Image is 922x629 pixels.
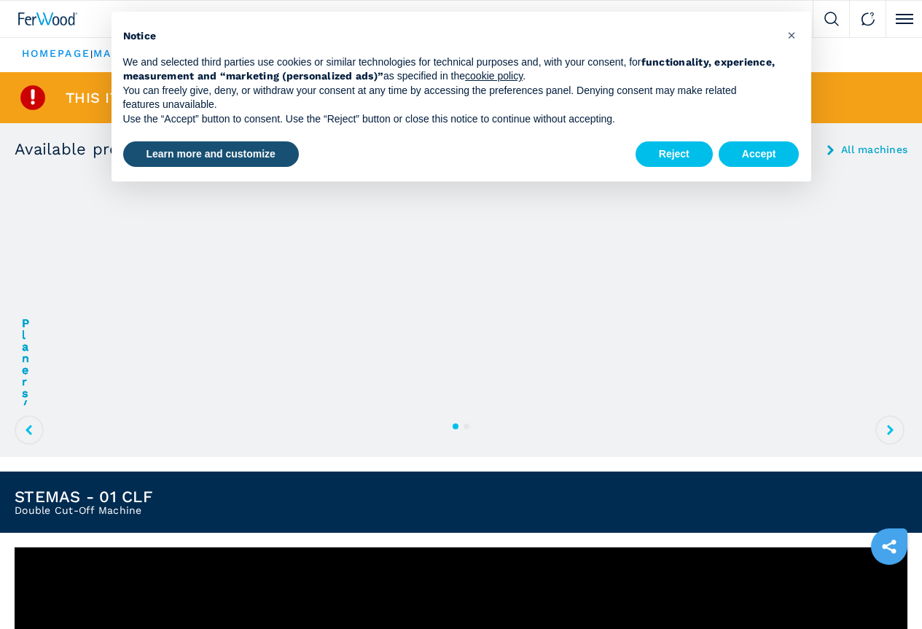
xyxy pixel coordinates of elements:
[453,423,458,429] button: 1
[18,12,78,26] img: Ferwood
[871,528,907,565] a: sharethis
[636,141,713,168] button: Reject
[886,1,922,37] button: Click to toggle menu
[123,56,776,82] strong: functionality, experience, measurement and “marketing (personalized ads)”
[123,112,776,127] p: Use the “Accept” button to consent. Use the “Reject” button or close this notice to continue with...
[787,26,796,44] span: ×
[861,12,875,26] img: Contact us
[123,84,776,112] p: You can freely give, deny, or withdraw your consent at any time by accessing the preferences pane...
[15,141,362,157] h3: Available products similar to the sold item
[123,55,776,84] p: We and selected third parties use cookies or similar technologies for technical purposes and, wit...
[824,12,839,26] img: Search
[18,83,47,112] img: SoldProduct
[860,563,911,618] iframe: Chat
[123,29,776,44] h2: Notice
[465,70,523,82] a: cookie policy
[15,489,152,505] h1: STEMAS - 01 CLF
[90,49,93,59] span: |
[464,423,469,429] button: 2
[719,141,800,168] button: Accept
[123,141,299,168] button: Learn more and customize
[841,144,907,155] a: All machines
[66,90,276,105] span: This item is already sold
[781,23,804,47] button: Close this notice
[15,505,152,515] h2: Double Cut-Off Machine
[93,47,159,59] a: machines
[22,47,90,59] a: HOMEPAGE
